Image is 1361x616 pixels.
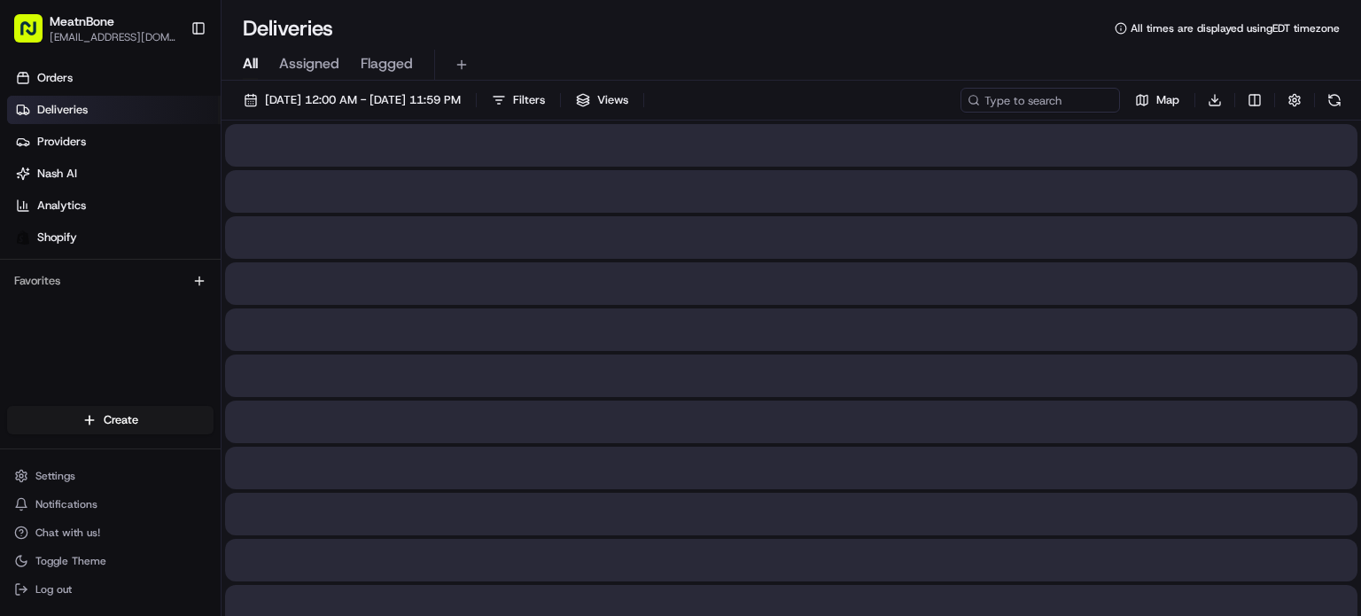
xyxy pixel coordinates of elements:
[7,406,214,434] button: Create
[243,14,333,43] h1: Deliveries
[7,520,214,545] button: Chat with us!
[37,166,77,182] span: Nash AI
[7,7,183,50] button: MeatnBone[EMAIL_ADDRESS][DOMAIN_NAME]
[1156,92,1179,108] span: Map
[243,53,258,74] span: All
[104,412,138,428] span: Create
[16,230,30,245] img: Shopify logo
[37,70,73,86] span: Orders
[361,53,413,74] span: Flagged
[35,582,72,597] span: Log out
[597,92,628,108] span: Views
[50,30,176,44] button: [EMAIL_ADDRESS][DOMAIN_NAME]
[1127,88,1187,113] button: Map
[7,223,221,252] a: Shopify
[7,492,214,517] button: Notifications
[513,92,545,108] span: Filters
[236,88,469,113] button: [DATE] 12:00 AM - [DATE] 11:59 PM
[960,88,1120,113] input: Type to search
[7,64,221,92] a: Orders
[7,464,214,488] button: Settings
[37,198,86,214] span: Analytics
[35,497,97,511] span: Notifications
[7,577,214,602] button: Log out
[7,267,214,295] div: Favorites
[35,554,106,568] span: Toggle Theme
[35,526,100,540] span: Chat with us!
[568,88,636,113] button: Views
[7,128,221,156] a: Providers
[279,53,339,74] span: Assigned
[265,92,461,108] span: [DATE] 12:00 AM - [DATE] 11:59 PM
[35,469,75,483] span: Settings
[50,12,114,30] button: MeatnBone
[7,191,221,220] a: Analytics
[37,230,77,246] span: Shopify
[7,160,221,188] a: Nash AI
[1131,21,1340,35] span: All times are displayed using EDT timezone
[7,96,221,124] a: Deliveries
[484,88,553,113] button: Filters
[37,134,86,150] span: Providers
[7,549,214,573] button: Toggle Theme
[1322,88,1347,113] button: Refresh
[37,102,88,118] span: Deliveries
